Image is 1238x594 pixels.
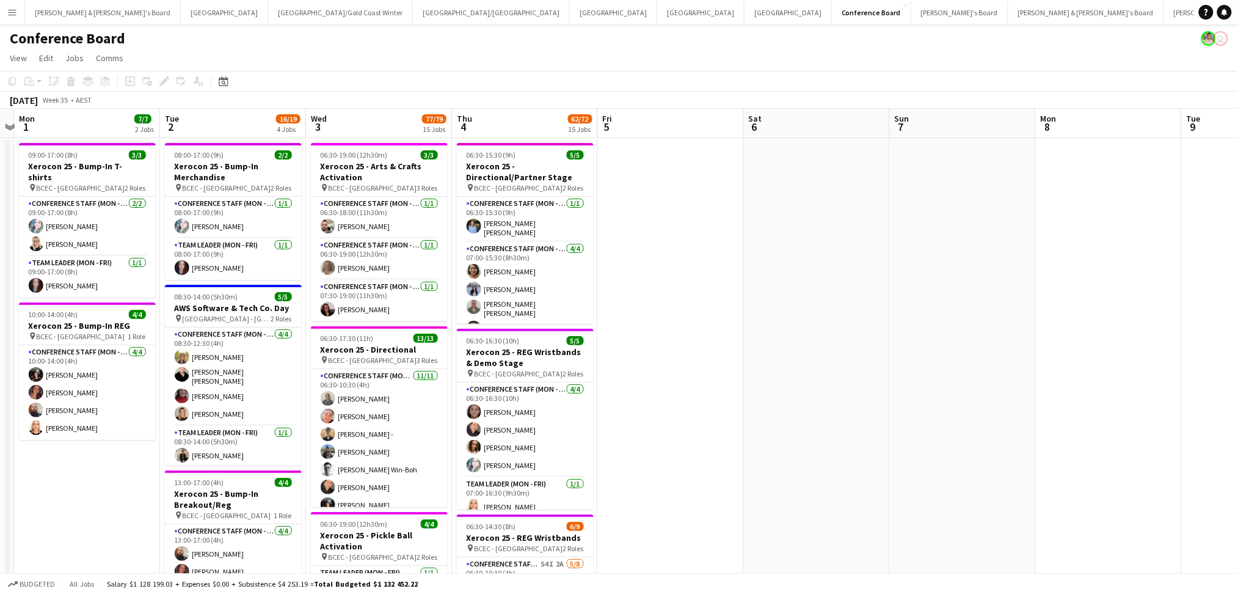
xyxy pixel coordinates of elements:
div: Salary $1 128 199.03 + Expenses $0.00 + Subsistence $4 253.19 = [107,579,418,588]
button: [GEOGRAPHIC_DATA]/[GEOGRAPHIC_DATA] [413,1,570,24]
button: [PERSON_NAME] & [PERSON_NAME]'s Board [25,1,181,24]
button: [GEOGRAPHIC_DATA] [745,1,832,24]
app-user-avatar: Arrence Torres [1201,31,1216,46]
button: [PERSON_NAME]'s Board [911,1,1008,24]
button: [GEOGRAPHIC_DATA] [657,1,745,24]
button: [GEOGRAPHIC_DATA]/Gold Coast Winter [268,1,413,24]
button: Conference Board [832,1,911,24]
span: All jobs [67,579,96,588]
button: [GEOGRAPHIC_DATA] [570,1,657,24]
button: [GEOGRAPHIC_DATA] [181,1,268,24]
button: Budgeted [6,577,57,591]
span: Budgeted [20,580,55,588]
span: Total Budgeted $1 132 452.22 [314,579,418,588]
button: [PERSON_NAME] & [PERSON_NAME]'s Board [1008,1,1164,24]
app-user-avatar: Andy Husen [1214,31,1228,46]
